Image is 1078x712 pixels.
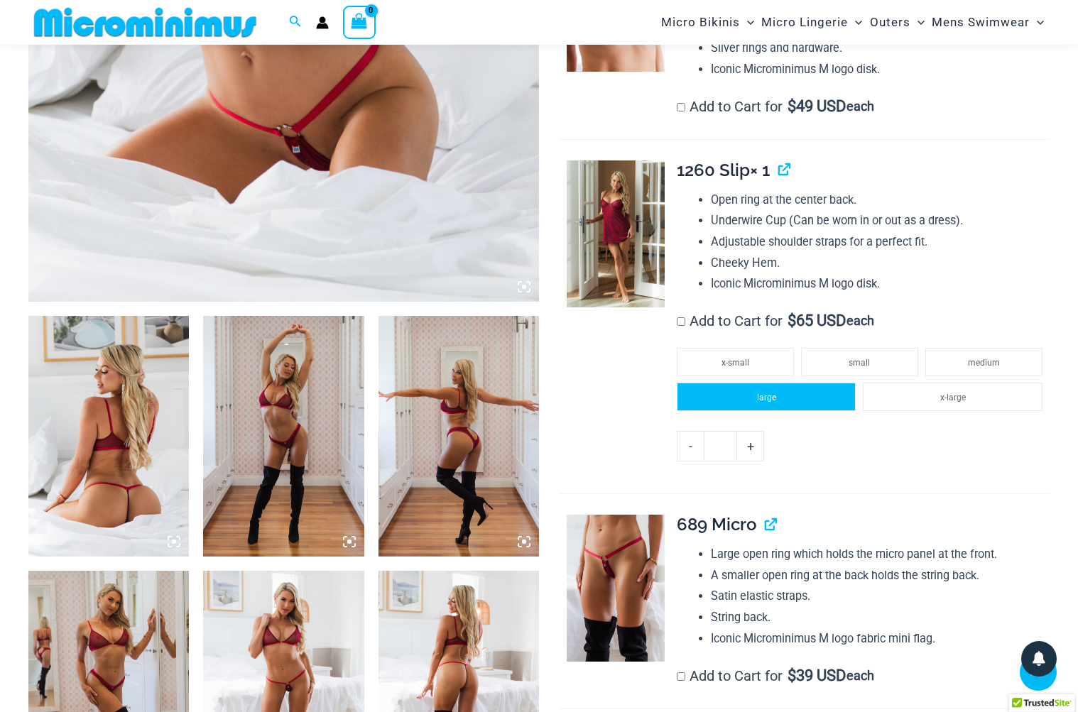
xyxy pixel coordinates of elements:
span: small [849,358,870,368]
label: Add to Cart for [677,98,875,115]
img: MM SHOP LOGO FLAT [28,6,262,38]
a: OutersMenu ToggleMenu Toggle [866,4,928,40]
span: each [846,99,874,114]
img: Guilty Pleasures Red 1045 Bra 6045 Thong [203,316,364,557]
span: x-small [722,358,749,368]
img: Guilty Pleasures Red 689 Micro [567,515,665,662]
input: Product quantity [704,431,737,461]
a: - [677,431,704,461]
li: Iconic Microminimus M logo disk. [711,273,1050,295]
a: Micro LingerieMenu ToggleMenu Toggle [758,4,866,40]
span: 49 USD [788,99,846,114]
li: String back. [711,607,1050,628]
li: Open ring at the center back. [711,190,1050,211]
li: Large open ring which holds the micro panel at the front. [711,544,1050,565]
li: x-small [677,348,794,376]
a: Account icon link [316,16,329,29]
a: Search icon link [289,13,302,31]
li: Underwire Cup (Can be worn in or out as a dress). [711,210,1050,231]
li: Satin elastic straps. [711,586,1050,607]
span: large [757,393,776,402]
span: 1260 Slip [677,160,750,180]
input: Add to Cart for$49 USD each [677,103,685,111]
a: Micro BikinisMenu ToggleMenu Toggle [658,4,758,40]
img: Guilty Pleasures Red 1260 Slip [567,160,665,307]
span: each [846,669,874,683]
span: Menu Toggle [1030,4,1044,40]
span: Outers [870,4,910,40]
a: Mens SwimwearMenu ToggleMenu Toggle [928,4,1047,40]
a: View Shopping Cart, empty [343,6,376,38]
span: each [846,314,874,328]
input: Add to Cart for$39 USD each [677,672,685,681]
label: Add to Cart for [677,312,875,329]
li: A smaller open ring at the back holds the string back. [711,565,1050,586]
li: Cheeky Hem. [711,253,1050,274]
span: $ [788,312,796,329]
span: Menu Toggle [848,4,862,40]
span: Menu Toggle [910,4,925,40]
li: small [801,348,918,376]
a: + [737,431,764,461]
li: large [677,383,856,411]
li: medium [925,348,1042,376]
span: Micro Lingerie [761,4,848,40]
li: Adjustable shoulder straps for a perfect fit. [711,231,1050,253]
li: x-large [863,383,1042,411]
span: 39 USD [788,669,846,683]
span: Mens Swimwear [932,4,1030,40]
nav: Site Navigation [655,2,1050,43]
img: Guilty Pleasures Red 1045 Bra 689 Micro [28,316,189,557]
span: medium [968,358,1000,368]
li: Silver rings and hardware. [711,38,1050,59]
li: Iconic Microminimus M logo fabric mini flag. [711,628,1050,650]
span: $ [788,667,796,684]
li: Iconic Microminimus M logo disk. [711,59,1050,80]
span: $ [788,97,796,115]
input: Add to Cart for$65 USD each [677,317,685,326]
span: × 1 [750,160,770,180]
span: x-large [940,393,966,402]
span: Menu Toggle [740,4,754,40]
label: Add to Cart for [677,667,875,684]
span: 65 USD [788,314,846,328]
span: Micro Bikinis [661,4,740,40]
span: 689 Micro [677,514,756,535]
img: Guilty Pleasures Red 1045 Bra 6045 Thong [379,316,539,557]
